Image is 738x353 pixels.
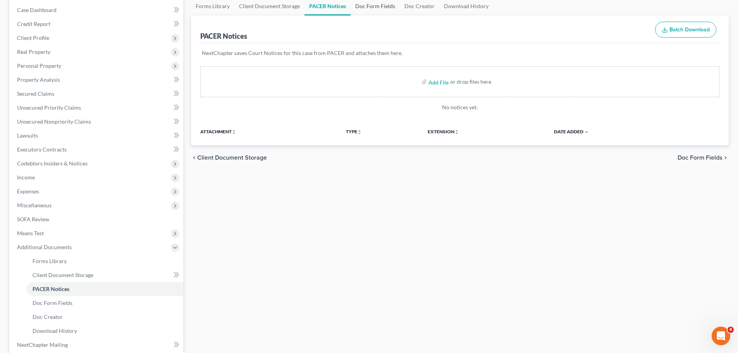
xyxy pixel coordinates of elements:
span: Forms Library [33,258,67,264]
span: 4 [728,327,734,333]
i: unfold_more [357,130,362,134]
a: SOFA Review [11,212,183,226]
span: Lawsuits [17,132,38,139]
span: Real Property [17,48,50,55]
a: Secured Claims [11,87,183,101]
div: or drop files here [450,78,491,86]
a: Client Document Storage [26,268,183,282]
a: Date Added expand_more [554,129,589,134]
button: TYPEunfold_more [346,129,362,134]
button: Doc Form Fields chevron_right [678,155,729,161]
span: Means Test [17,230,44,236]
a: Extensionunfold_more [428,129,459,134]
i: unfold_more [232,130,236,134]
span: Property Analysis [17,76,60,83]
a: Executory Contracts [11,143,183,157]
span: Executory Contracts [17,146,67,153]
a: Attachmentunfold_more [200,129,236,134]
i: expand_more [584,130,589,134]
a: PACER Notices [26,282,183,296]
a: Credit Report [11,17,183,31]
button: Batch Download [655,22,716,38]
span: Miscellaneous [17,202,52,208]
div: PACER Notices [200,31,247,41]
a: Download History [26,324,183,338]
i: chevron_right [723,155,729,161]
span: Doc Form Fields [678,155,723,161]
span: Batch Download [669,26,710,33]
span: PACER Notices [33,286,69,292]
span: Doc Form Fields [33,300,72,306]
span: NextChapter Mailing [17,341,68,348]
span: Doc Creator [33,313,63,320]
span: Expenses [17,188,39,195]
a: Case Dashboard [11,3,183,17]
a: Lawsuits [11,129,183,143]
span: Codebtors Insiders & Notices [17,160,88,167]
span: Additional Documents [17,244,72,250]
i: chevron_left [191,155,197,161]
a: Doc Form Fields [26,296,183,310]
a: Unsecured Priority Claims [11,101,183,115]
span: Unsecured Nonpriority Claims [17,118,91,125]
a: NextChapter Mailing [11,338,183,352]
a: Property Analysis [11,73,183,87]
span: Secured Claims [17,90,54,97]
span: Client Document Storage [197,155,267,161]
span: Credit Report [17,21,50,27]
button: chevron_left Client Document Storage [191,155,267,161]
span: Income [17,174,35,181]
a: Forms Library [26,254,183,268]
span: Client Document Storage [33,272,93,278]
span: Personal Property [17,62,61,69]
i: unfold_more [454,130,459,134]
a: Doc Creator [26,310,183,324]
span: Download History [33,327,77,334]
a: Unsecured Nonpriority Claims [11,115,183,129]
p: NextChapter saves Court Notices for this case from PACER and attaches them here. [202,49,718,57]
iframe: Intercom live chat [712,327,730,345]
span: SOFA Review [17,216,49,222]
span: Unsecured Priority Claims [17,104,81,111]
p: No notices yet. [200,103,719,111]
span: Case Dashboard [17,7,57,13]
span: Client Profile [17,34,49,41]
